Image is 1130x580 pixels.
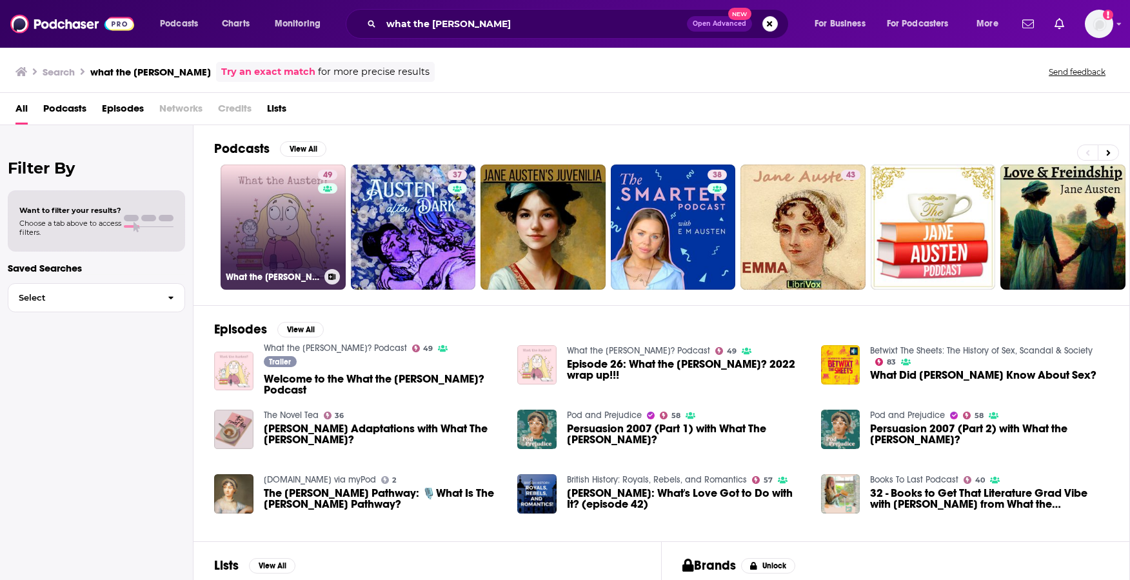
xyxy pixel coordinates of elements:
[887,359,896,365] span: 83
[975,477,985,483] span: 40
[214,352,253,391] a: Welcome to the What the Austen? Podcast
[870,345,1093,356] a: Betwixt The Sheets: The History of Sex, Scandal & Society
[264,343,407,354] a: What the Austen? Podcast
[764,477,773,483] span: 57
[453,169,462,182] span: 37
[687,16,752,32] button: Open AdvancedNew
[214,474,253,514] img: The Austen Pathway: 🎙️What Is The Austen Pathway?
[392,477,396,483] span: 2
[567,359,806,381] a: Episode 26: What the Austen? 2022 wrap up!!!
[412,345,433,352] a: 49
[214,321,324,337] a: EpisodesView All
[870,423,1109,445] span: Persuasion 2007 (Part 2) with What the [PERSON_NAME]?
[8,159,185,177] h2: Filter By
[517,474,557,514] img: Jane Austen: What's Love Got to Do with It? (episode 42)
[870,410,945,421] a: Pod and Prejudice
[214,557,239,574] h2: Lists
[214,141,326,157] a: PodcastsView All
[821,410,860,449] img: Persuasion 2007 (Part 2) with What the Austen?
[335,413,344,419] span: 36
[567,423,806,445] a: Persuasion 2007 (Part 1) with What The Austen?
[870,488,1109,510] a: 32 - Books to Get That Literature Grad Vibe with Izzy from What the Austen
[870,370,1096,381] a: What Did Jane Austen Know About Sex?
[727,348,737,354] span: 49
[221,65,315,79] a: Try an exact match
[815,15,866,33] span: For Business
[351,165,476,290] a: 37
[213,14,257,34] a: Charts
[821,345,860,385] a: What Did Jane Austen Know About Sex?
[264,488,502,510] a: The Austen Pathway: 🎙️What Is The Austen Pathway?
[806,14,882,34] button: open menu
[821,474,860,514] img: 32 - Books to Get That Literature Grad Vibe with Izzy from What the Austen
[43,98,86,125] a: Podcasts
[671,413,680,419] span: 58
[567,423,806,445] span: Persuasion 2007 (Part 1) with What The [PERSON_NAME]?
[19,219,121,237] span: Choose a tab above to access filters.
[222,15,250,33] span: Charts
[682,557,736,574] h2: Brands
[728,8,751,20] span: New
[218,98,252,125] span: Credits
[264,374,502,395] a: Welcome to the What the Austen? Podcast
[1017,13,1039,35] a: Show notifications dropdown
[517,410,557,449] img: Persuasion 2007 (Part 1) with What The Austen?
[264,410,319,421] a: The Novel Tea
[8,283,185,312] button: Select
[870,370,1096,381] span: What Did [PERSON_NAME] Know About Sex?
[567,474,747,485] a: British History: Royals, Rebels, and Romantics
[214,410,253,449] a: Jane Austen Adaptations with What The Austen?
[214,321,267,337] h2: Episodes
[423,346,433,352] span: 49
[267,98,286,125] a: Lists
[1103,10,1113,20] svg: Add a profile image
[1049,13,1069,35] a: Show notifications dropdown
[567,359,806,381] span: Episode 26: What the [PERSON_NAME]? 2022 wrap up!!!
[1085,10,1113,38] span: Logged in as isabellaN
[264,423,502,445] span: [PERSON_NAME] Adaptations with What The [PERSON_NAME]?
[214,557,295,574] a: ListsView All
[275,15,321,33] span: Monitoring
[963,412,984,419] a: 58
[318,170,337,180] a: 49
[517,345,557,385] a: Episode 26: What the Austen? 2022 wrap up!!!
[277,322,324,337] button: View All
[715,347,737,355] a: 49
[713,169,722,182] span: 38
[264,374,502,395] span: Welcome to the What the [PERSON_NAME]? Podcast
[567,410,642,421] a: Pod and Prejudice
[1085,10,1113,38] img: User Profile
[964,476,985,484] a: 40
[214,141,270,157] h2: Podcasts
[10,12,134,36] img: Podchaser - Follow, Share and Rate Podcasts
[264,474,376,485] a: OnePlace.com via myPod
[358,9,801,39] div: Search podcasts, credits, & more...
[226,272,319,283] h3: What the [PERSON_NAME]? Podcast
[841,170,860,180] a: 43
[567,488,806,510] span: [PERSON_NAME]: What's Love Got to Do with It? (episode 42)
[269,358,291,366] span: Trailer
[1085,10,1113,38] button: Show profile menu
[660,412,680,419] a: 58
[976,15,998,33] span: More
[266,14,337,34] button: open menu
[151,14,215,34] button: open menu
[448,170,467,180] a: 37
[19,206,121,215] span: Want to filter your results?
[887,15,949,33] span: For Podcasters
[878,14,967,34] button: open menu
[318,65,430,79] span: for more precise results
[875,358,896,366] a: 83
[752,476,773,484] a: 57
[381,476,397,484] a: 2
[741,558,796,574] button: Unlock
[1045,66,1109,77] button: Send feedback
[975,413,984,419] span: 58
[280,141,326,157] button: View All
[43,66,75,78] h3: Search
